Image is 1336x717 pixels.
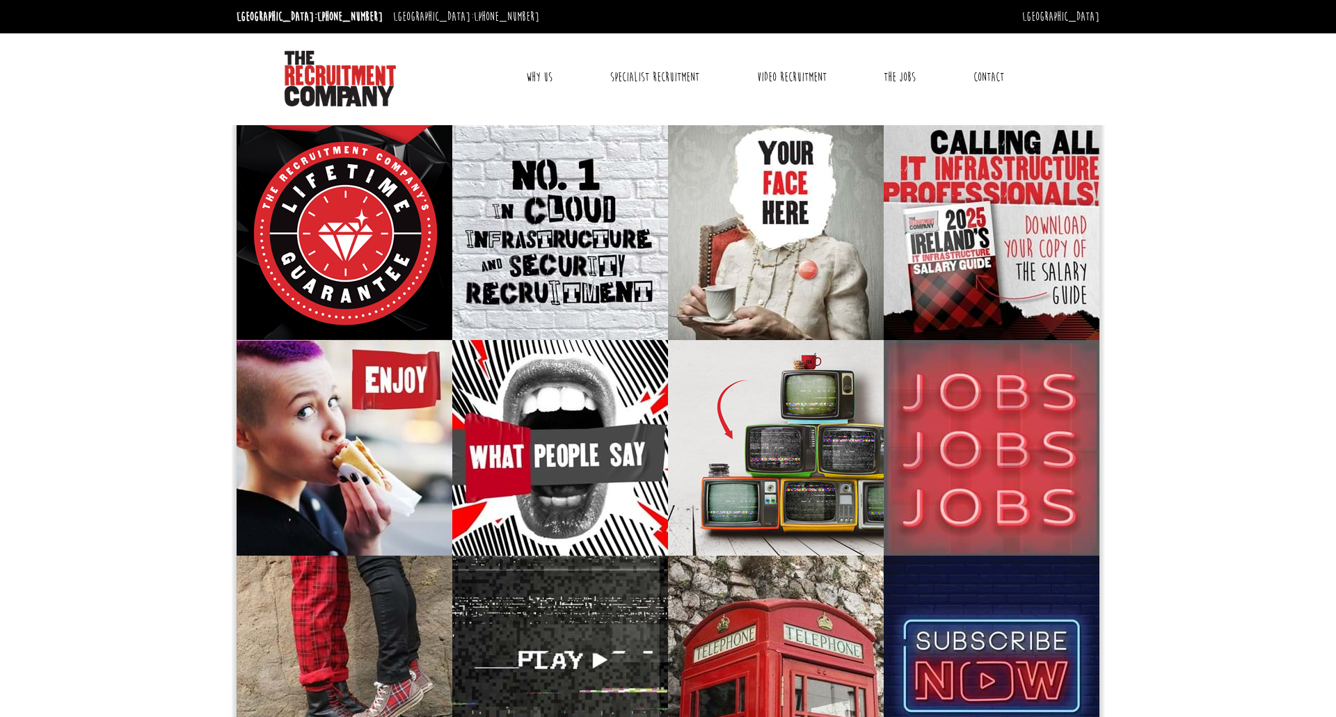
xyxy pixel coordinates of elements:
[317,9,383,24] a: [PHONE_NUMBER]
[516,60,563,95] a: Why Us
[390,6,543,28] li: [GEOGRAPHIC_DATA]:
[1022,9,1099,24] a: [GEOGRAPHIC_DATA]
[600,60,710,95] a: Specialist Recruitment
[233,6,386,28] li: [GEOGRAPHIC_DATA]:
[873,60,926,95] a: The Jobs
[474,9,539,24] a: [PHONE_NUMBER]
[285,51,396,106] img: The Recruitment Company
[963,60,1015,95] a: Contact
[747,60,837,95] a: Video Recruitment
